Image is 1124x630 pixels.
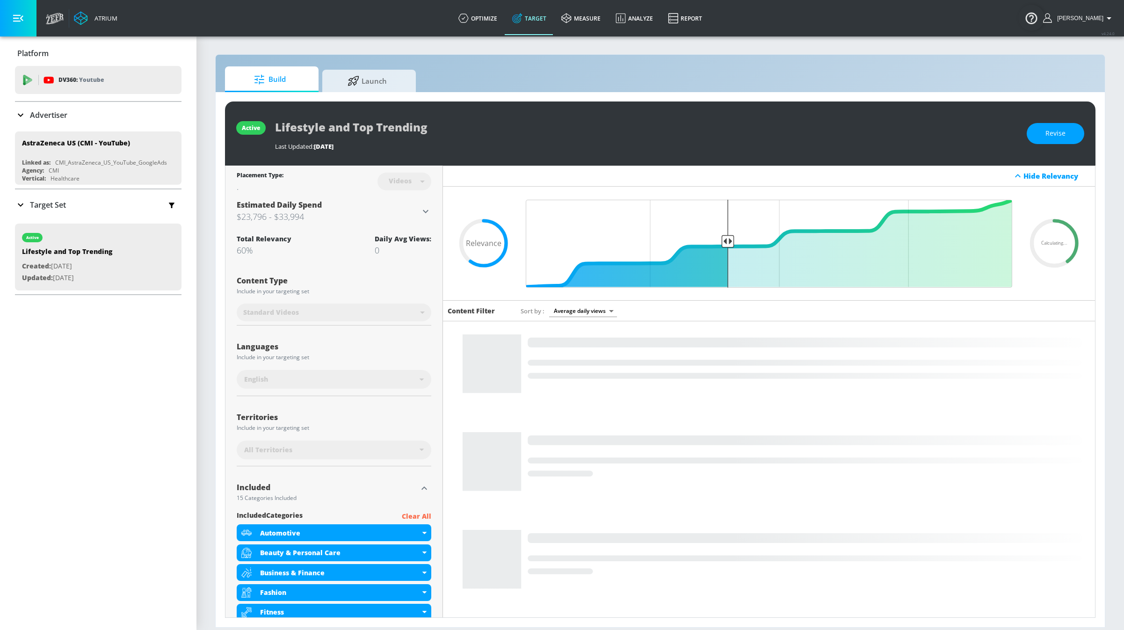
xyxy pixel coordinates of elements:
[237,484,417,491] div: Included
[237,425,431,431] div: Include in your targeting set
[22,261,51,270] span: Created:
[15,189,181,220] div: Target Set
[26,235,39,240] div: active
[237,413,431,421] div: Territories
[22,159,51,167] div: Linked as:
[22,261,112,272] p: [DATE]
[608,1,660,35] a: Analyze
[22,273,53,282] span: Updated:
[466,239,501,247] span: Relevance
[237,245,291,256] div: 60%
[237,277,431,284] div: Content Type
[74,11,117,25] a: Atrium
[15,224,181,290] div: activeLifestyle and Top TrendingCreated:[DATE]Updated:[DATE]
[554,1,608,35] a: measure
[451,1,505,35] a: optimize
[22,247,112,261] div: Lifestyle and Top Trending
[384,177,416,185] div: Videos
[1023,171,1090,181] div: Hide Relevancy
[30,200,66,210] p: Target Set
[375,245,431,256] div: 0
[237,200,322,210] span: Estimated Daily Spend
[260,548,420,557] div: Beauty & Personal Care
[260,568,420,577] div: Business & Finance
[260,608,420,616] div: Fitness
[237,544,431,561] div: Beauty & Personal Care
[549,304,617,317] div: Average daily views
[237,355,431,360] div: Include in your targeting set
[79,75,104,85] p: Youtube
[55,159,167,167] div: CMI_AstraZeneca_US_YouTube_GoogleAds
[1041,241,1067,246] span: Calculating...
[660,1,710,35] a: Report
[1043,13,1115,24] button: [PERSON_NAME]
[237,604,431,621] div: Fitness
[1053,15,1103,22] span: login as: shannon.belforti@zefr.com
[1102,31,1115,36] span: v 4.24.0
[237,234,291,243] div: Total Relevancy
[49,167,59,174] div: CMI
[1045,128,1066,139] span: Revise
[521,307,544,315] span: Sort by
[237,441,431,459] div: All Territories
[1018,5,1044,31] button: Open Resource Center
[244,445,292,455] span: All Territories
[275,142,1017,151] div: Last Updated:
[314,142,334,151] span: [DATE]
[234,68,305,91] span: Build
[15,40,181,66] div: Platform
[51,174,80,182] div: Healthcare
[15,131,181,185] div: AstraZeneca US (CMI - YouTube)Linked as:CMI_AstraZeneca_US_YouTube_GoogleAdsAgency:CMIVertical:He...
[22,272,112,284] p: [DATE]
[237,171,283,181] div: Placement Type:
[15,102,181,128] div: Advertiser
[402,511,431,522] p: Clear All
[521,200,1017,288] input: Final Threshold
[260,588,420,597] div: Fashion
[1027,123,1084,144] button: Revise
[30,110,67,120] p: Advertiser
[237,524,431,541] div: Automotive
[91,14,117,22] div: Atrium
[237,584,431,601] div: Fashion
[237,343,431,350] div: Languages
[260,529,420,537] div: Automotive
[237,495,417,501] div: 15 Categories Included
[22,167,44,174] div: Agency:
[22,174,46,182] div: Vertical:
[443,166,1095,187] div: Hide Relevancy
[243,308,299,317] span: Standard Videos
[505,1,554,35] a: Target
[448,306,495,315] h6: Content Filter
[15,66,181,94] div: DV360: Youtube
[244,375,268,384] span: English
[237,289,431,294] div: Include in your targeting set
[237,210,420,223] h3: $23,796 - $33,994
[58,75,104,85] p: DV360:
[375,234,431,243] div: Daily Avg Views:
[22,138,130,147] div: AstraZeneca US (CMI - YouTube)
[242,124,260,132] div: active
[237,370,431,389] div: English
[237,564,431,581] div: Business & Finance
[332,70,403,92] span: Launch
[17,48,49,58] p: Platform
[237,200,431,223] div: Estimated Daily Spend$23,796 - $33,994
[237,511,303,522] span: included Categories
